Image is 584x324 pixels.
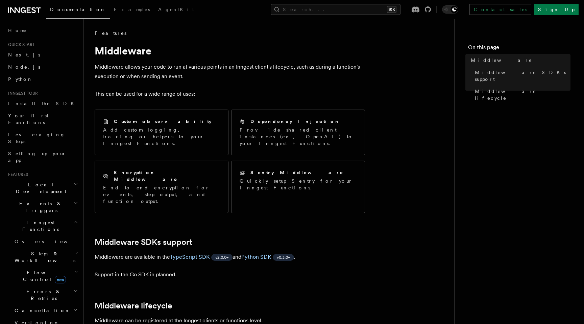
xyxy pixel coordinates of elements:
a: Examples [110,2,154,18]
a: Middleware lifecycle [95,301,172,310]
p: Provide shared client instances (ex, OpenAI) to your Inngest Functions. [240,126,357,147]
a: Setting up your app [5,147,79,166]
span: new [55,276,66,283]
span: Leveraging Steps [8,132,65,144]
p: Middleware are available in the and . [95,252,365,262]
a: Sign Up [534,4,579,15]
span: Flow Control [12,269,74,283]
a: Next.js [5,49,79,61]
span: Features [95,30,126,37]
button: Toggle dark mode [442,5,458,14]
a: AgentKit [154,2,198,18]
span: Inngest Functions [5,219,73,233]
a: Middleware SDKs support [95,237,192,247]
h2: Sentry Middleware [250,169,344,176]
span: AgentKit [158,7,194,12]
button: Search...⌘K [271,4,400,15]
a: Sentry MiddlewareQuickly setup Sentry for your Inngest Functions. [231,161,365,213]
span: Middleware [471,57,532,64]
a: Python SDK [241,254,271,260]
a: Documentation [46,2,110,19]
a: Node.js [5,61,79,73]
h2: Encryption Middleware [114,169,220,183]
a: TypeScript SDK [170,254,210,260]
h2: Dependency Injection [250,118,340,125]
a: Leveraging Steps [5,129,79,147]
span: Examples [114,7,150,12]
p: Quickly setup Sentry for your Inngest Functions. [240,178,357,191]
a: Overview [12,235,79,248]
h2: Custom observability [114,118,212,125]
button: Errors & Retries [12,285,79,304]
span: Steps & Workflows [12,250,75,264]
a: Home [5,24,79,37]
a: Install the SDK [5,97,79,110]
span: Features [5,172,28,177]
a: Middleware lifecycle [472,85,570,104]
a: Encryption MiddlewareEnd-to-end encryption for events, step output, and function output. [95,161,228,213]
button: Steps & Workflows [12,248,79,267]
h4: On this page [468,43,570,54]
span: Home [8,27,27,34]
a: Custom observabilityAdd custom logging, tracing or helpers to your Inngest Functions. [95,110,228,155]
span: Install the SDK [8,101,78,106]
span: Events & Triggers [5,200,74,214]
span: Documentation [50,7,106,12]
span: Setting up your app [8,151,66,163]
button: Flow Controlnew [12,267,79,285]
span: Middleware lifecycle [475,88,570,101]
p: Middleware allows your code to run at various points in an Inngest client's lifecycle, such as du... [95,62,365,81]
button: Local Development [5,179,79,198]
span: Node.js [8,64,40,70]
button: Events & Triggers [5,198,79,216]
p: This can be used for a wide range of uses: [95,89,365,99]
span: Middleware SDKs support [475,69,570,83]
span: Cancellation [12,307,70,314]
span: Inngest tour [5,91,38,96]
a: Middleware SDKs support [472,66,570,85]
span: Next.js [8,52,40,57]
kbd: ⌘K [387,6,396,13]
a: Your first Functions [5,110,79,129]
a: Middleware [468,54,570,66]
span: Local Development [5,181,74,195]
span: Your first Functions [8,113,48,125]
p: Add custom logging, tracing or helpers to your Inngest Functions. [103,126,220,147]
span: Python [8,76,33,82]
a: Dependency InjectionProvide shared client instances (ex, OpenAI) to your Inngest Functions. [231,110,365,155]
a: Python [5,73,79,85]
span: v0.3.0+ [277,255,290,260]
p: Support in the Go SDK in planned. [95,270,365,279]
a: Contact sales [469,4,531,15]
span: Overview [15,239,84,244]
h1: Middleware [95,45,365,57]
span: v2.0.0+ [215,255,228,260]
button: Cancellation [12,304,79,317]
button: Inngest Functions [5,216,79,235]
p: End-to-end encryption for events, step output, and function output. [103,184,220,205]
span: Errors & Retries [12,288,73,302]
span: Quick start [5,42,35,47]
